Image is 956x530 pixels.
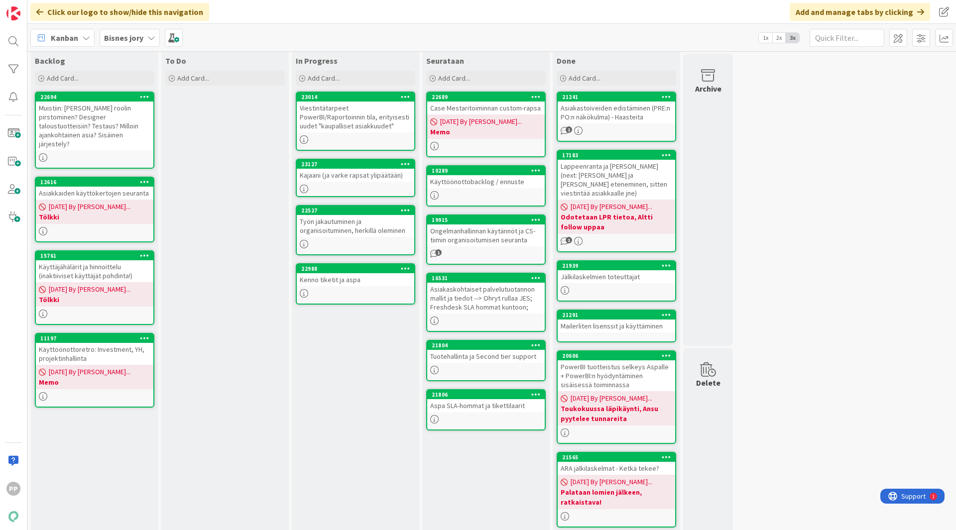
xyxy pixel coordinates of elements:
[562,152,675,159] div: 17183
[6,510,20,524] img: avatar
[426,340,546,381] a: 21804Tuotehallinta ja Second tier support
[36,343,153,365] div: Käyttöönottoretro: Investment, YH, projektinhallinta
[558,360,675,391] div: PowerBI tuotteistus selkeys Aspalle + PowerBI:n hyödyntäminen sisäisessä toiminnassa
[301,265,414,272] div: 22988
[790,3,930,21] div: Add and manage tabs by clicking
[297,264,414,273] div: 22988
[558,311,675,319] div: 21291
[427,93,545,114] div: 22689Case Mestaritoiminnan custom-rapsa
[297,206,414,237] div: 22527Työn jakautuminen ja organisoituminen, herkillä oleminen
[558,151,675,160] div: 17183
[36,93,153,150] div: 22694Muistiin: [PERSON_NAME] roolin pirstominen? Designer taloustuotteisiin? Testaus? Milloin aja...
[562,262,675,269] div: 21939
[427,390,545,399] div: 21806
[52,4,54,12] div: 1
[557,310,676,342] a: 21291Mailerliten lisenssit ja käyttäminen
[558,151,675,200] div: 17183Lappeenranta ja [PERSON_NAME] (next: [PERSON_NAME] ja [PERSON_NAME] eteneminen, sitten viest...
[786,33,799,43] span: 3x
[427,166,545,175] div: 10289
[40,252,153,259] div: 15761
[6,6,20,20] img: Visit kanbanzone.com
[36,260,153,282] div: Käyttäjähälärit ja hinnoittelu (inaktiiviset käyttäjät pohdinta!)
[558,93,675,123] div: 21241Asiakastoiveiden edistäminen (PRE:n PO:n näkökulma) - Haasteita
[104,33,143,43] b: Bisnes jory
[557,260,676,302] a: 21939Jälkilaskelmien toteuttajat
[558,319,675,332] div: Mailerliten lisenssit ja käyttäminen
[557,452,676,528] a: 21565ARA jälkilaskelmat - Ketkä tekee?[DATE] By [PERSON_NAME]...Palataan lomien jälkeen, ratkaist...
[427,166,545,188] div: 10289Käyttöönottobacklog / ennuste
[438,74,470,83] span: Add Card...
[297,160,414,182] div: 23127Kajaani (ja varke rapsat ylipäätään)
[558,311,675,332] div: 21291Mailerliten lisenssit ja käyttäminen
[297,206,414,215] div: 22527
[427,274,545,314] div: 16531Asiakaskohtaiset palvelutuotannon mallit ja tiedot --> Ohryt rullaa JES; Freshdesk SLA homma...
[51,32,78,44] span: Kanban
[427,341,545,363] div: 21804Tuotehallinta ja Second tier support
[426,56,464,66] span: Seurataan
[772,33,786,43] span: 2x
[432,216,545,223] div: 19915
[40,94,153,101] div: 22694
[427,215,545,224] div: 19915
[36,334,153,365] div: 11197Käyttöönottoretro: Investment, YH, projektinhallinta
[30,3,209,21] div: Click our logo to show/hide this navigation
[440,116,522,127] span: [DATE] By [PERSON_NAME]...
[39,212,150,222] b: Tölkki
[35,250,154,325] a: 15761Käyttäjähälärit ja hinnoittelu (inaktiiviset käyttäjät pohdinta!)[DATE] By [PERSON_NAME]...T...
[810,29,884,47] input: Quick Filter...
[39,377,150,387] b: Memo
[36,102,153,150] div: Muistiin: [PERSON_NAME] roolin pirstominen? Designer taloustuotteisiin? Testaus? Milloin ajankoht...
[36,251,153,282] div: 15761Käyttäjähälärit ja hinnoittelu (inaktiiviset käyttäjät pohdinta!)
[297,93,414,132] div: 23014Viestintätarpeet PowerBI/Raportoinnin tila, erityisesti uudet "kaupalliset asiakkuudet"
[426,214,546,265] a: 19915Ongelmanhallinnan käytännöt ja CS-tiimin organisoitumisen seuranta
[426,273,546,332] a: 16531Asiakaskohtaiset palvelutuotannon mallit ja tiedot --> Ohryt rullaa JES; Freshdesk SLA homma...
[432,342,545,349] div: 21804
[557,150,676,252] a: 17183Lappeenranta ja [PERSON_NAME] (next: [PERSON_NAME] ja [PERSON_NAME] eteneminen, sitten viest...
[427,102,545,114] div: Case Mestaritoiminnan custom-rapsa
[561,487,672,507] b: Palataan lomien jälkeen, ratkaistava!
[296,159,415,197] a: 23127Kajaani (ja varke rapsat ylipäätään)
[49,284,130,295] span: [DATE] By [PERSON_NAME]...
[427,215,545,246] div: 19915Ongelmanhallinnan käytännöt ja CS-tiimin organisoitumisen seuranta
[296,92,415,151] a: 23014Viestintätarpeet PowerBI/Raportoinnin tila, erityisesti uudet "kaupalliset asiakkuudet"
[6,482,20,496] div: PP
[562,94,675,101] div: 21241
[558,351,675,360] div: 20606
[571,393,652,404] span: [DATE] By [PERSON_NAME]...
[301,161,414,168] div: 23127
[432,391,545,398] div: 21806
[561,404,672,424] b: Toukokuussa läpikäynti, Ansu pyytelee tunnareita
[36,93,153,102] div: 22694
[430,127,542,137] b: Memo
[435,249,442,256] span: 1
[558,102,675,123] div: Asiakastoiveiden edistäminen (PRE:n PO:n näkökulma) - Haasteita
[297,160,414,169] div: 23127
[696,377,720,389] div: Delete
[427,350,545,363] div: Tuotehallinta ja Second tier support
[301,94,414,101] div: 23014
[557,56,576,66] span: Done
[566,126,572,133] span: 1
[49,367,130,377] span: [DATE] By [PERSON_NAME]...
[39,295,150,305] b: Tölkki
[296,263,415,305] a: 22988Kenno tiketit ja aspa
[427,390,545,412] div: 21806Aspa SLA-hommat ja tikettilaarit
[21,1,45,13] span: Support
[557,350,676,444] a: 20606PowerBI tuotteistus selkeys Aspalle + PowerBI:n hyödyntäminen sisäisessä toiminnassa[DATE] B...
[47,74,79,83] span: Add Card...
[297,102,414,132] div: Viestintätarpeet PowerBI/Raportoinnin tila, erityisesti uudet "kaupalliset asiakkuudet"
[427,283,545,314] div: Asiakaskohtaiset palvelutuotannon mallit ja tiedot --> Ohryt rullaa JES; Freshdesk SLA hommat kun...
[297,273,414,286] div: Kenno tiketit ja aspa
[571,477,652,487] span: [DATE] By [PERSON_NAME]...
[426,389,546,430] a: 21806Aspa SLA-hommat ja tikettilaarit
[49,202,130,212] span: [DATE] By [PERSON_NAME]...
[297,169,414,182] div: Kajaani (ja varke rapsat ylipäätään)
[35,177,154,242] a: 12616Asiakkaiden käyttökertojen seuranta[DATE] By [PERSON_NAME]...Tölkki
[427,274,545,283] div: 16531
[569,74,600,83] span: Add Card...
[427,341,545,350] div: 21804
[35,333,154,408] a: 11197Käyttöönottoretro: Investment, YH, projektinhallinta[DATE] By [PERSON_NAME]...Memo
[297,93,414,102] div: 23014
[561,212,672,232] b: Odotetaan LPR tietoa, Altti follow uppaa
[165,56,186,66] span: To Do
